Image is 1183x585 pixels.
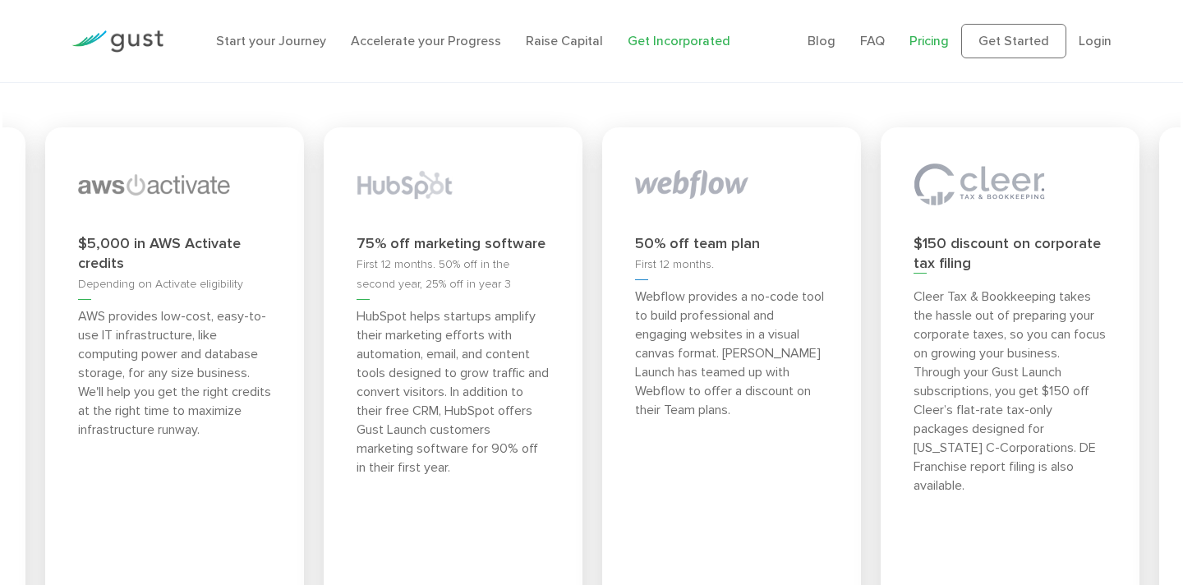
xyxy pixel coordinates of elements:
span: First 12 months. 50% off in the second year, 25% off in year 3 [357,257,511,300]
img: Gust Logo [71,30,163,53]
p: Cleer Tax & Bookkeeping takes the hassle out of preparing your corporate taxes, so you can focus ... [914,287,1107,495]
a: Accelerate your Progress [351,33,501,48]
img: Aws [78,152,230,218]
img: Webflow [635,152,748,218]
div: 75% off marketing software [357,234,550,254]
div: $5,000 in AWS Activate credits [78,234,271,274]
span: First 12 months. [635,257,714,280]
a: Get Started [961,24,1066,58]
span: Depending on Activate eligibility [78,277,243,300]
div: 50% off team plan [635,234,828,254]
p: Webflow provides a no-code tool to build professional and engaging websites in a visual canvas fo... [635,287,828,419]
a: Start your Journey [216,33,326,48]
a: Login [1079,33,1112,48]
p: HubSpot helps startups amplify their marketing efforts with automation, email, and content tools ... [357,306,550,477]
div: $150 discount on corporate tax filing [914,234,1107,274]
img: Hubspot [357,152,453,218]
a: Get Incorporated [628,33,730,48]
img: Cleer Tax Bookeeping Logo [914,152,1045,218]
a: Raise Capital [526,33,603,48]
a: Blog [808,33,835,48]
p: AWS provides low-cost, easy-to-use IT infrastructure, like computing power and database storage, ... [78,306,271,439]
a: FAQ [860,33,885,48]
a: Pricing [909,33,949,48]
